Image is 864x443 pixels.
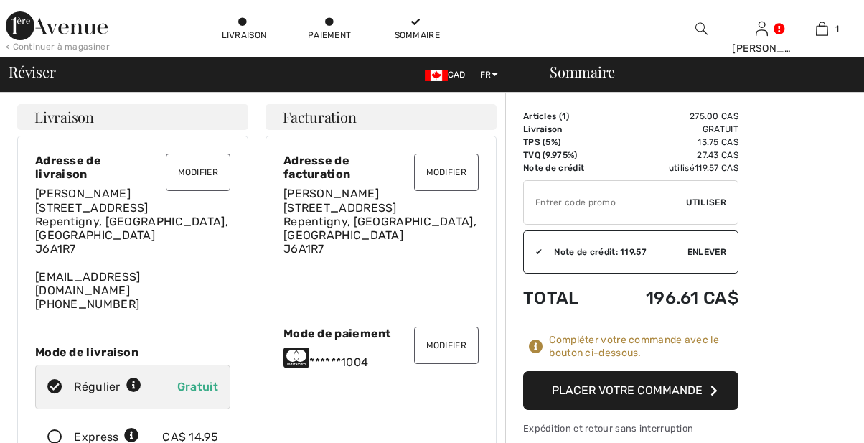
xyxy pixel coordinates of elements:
span: [PERSON_NAME] [283,187,379,200]
div: Compléter votre commande avec le bouton ci-dessous. [549,334,738,360]
td: Note de crédit [523,162,609,174]
input: Code promo [524,181,686,224]
div: Sommaire [395,29,438,42]
td: Total [523,274,609,322]
span: Enlever [687,246,726,258]
span: Livraison [34,110,94,124]
td: TPS (5%) [523,136,609,149]
td: TVQ (9.975%) [523,149,609,162]
td: 275.00 CA$ [609,110,738,123]
span: [STREET_ADDRESS] Repentigny, [GEOGRAPHIC_DATA], [GEOGRAPHIC_DATA] J6A1R7 [283,201,476,256]
span: 1 [835,22,839,35]
div: [PERSON_NAME] [732,41,791,56]
span: Réviser [9,65,55,79]
span: [PERSON_NAME] [35,187,131,200]
button: Modifier [414,327,479,364]
div: Régulier [74,378,141,396]
img: recherche [695,20,708,37]
div: Mode de livraison [35,345,230,359]
a: Se connecter [756,22,768,35]
div: Note de crédit: 119.57 [543,246,687,258]
img: Mes infos [756,20,768,37]
span: 119.57 CA$ [695,163,738,173]
div: [EMAIL_ADDRESS][DOMAIN_NAME] [PHONE_NUMBER] [35,187,230,311]
button: Modifier [166,154,230,191]
img: Canadian Dollar [425,70,448,81]
td: Gratuit [609,123,738,136]
div: Paiement [308,29,351,42]
div: Livraison [222,29,265,42]
td: 196.61 CA$ [609,274,738,322]
div: Sommaire [532,65,855,79]
button: Placer votre commande [523,371,738,410]
span: Facturation [283,110,357,124]
button: Modifier [414,154,479,191]
td: utilisé [609,162,738,174]
img: 1ère Avenue [6,11,108,40]
div: Expédition et retour sans interruption [523,421,738,435]
span: Gratuit [177,380,218,393]
div: Mode de paiement [283,327,479,340]
div: Adresse de facturation [283,154,479,181]
div: Adresse de livraison [35,154,230,181]
span: CAD [425,70,471,80]
td: 13.75 CA$ [609,136,738,149]
div: < Continuer à magasiner [6,40,110,53]
td: 27.43 CA$ [609,149,738,162]
span: [STREET_ADDRESS] Repentigny, [GEOGRAPHIC_DATA], [GEOGRAPHIC_DATA] J6A1R7 [35,201,228,256]
div: ✔ [524,246,543,258]
span: 1 [562,111,566,121]
a: 1 [793,20,852,37]
img: Mon panier [816,20,828,37]
span: Utiliser [686,196,726,209]
td: Livraison [523,123,609,136]
td: Articles ( ) [523,110,609,123]
span: FR [480,70,498,80]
